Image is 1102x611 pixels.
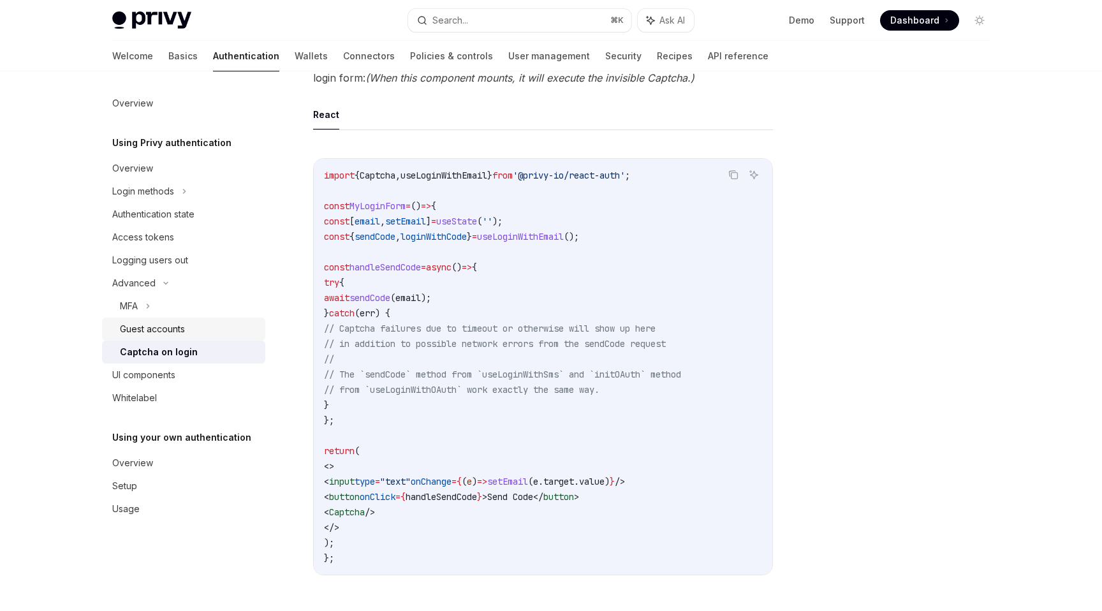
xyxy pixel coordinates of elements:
[324,353,334,365] span: //
[324,552,334,564] span: };
[324,292,349,304] span: await
[538,476,543,487] span: .
[112,11,191,29] img: light logo
[339,277,344,288] span: {
[324,200,349,212] span: const
[487,170,492,181] span: }
[462,476,467,487] span: (
[102,341,265,364] a: Captcha on login
[102,226,265,249] a: Access tokens
[472,261,477,273] span: {
[375,476,380,487] span: =
[112,501,140,517] div: Usage
[213,41,279,71] a: Authentication
[324,445,355,457] span: return
[112,390,157,406] div: Whitelabel
[426,216,431,227] span: ]
[462,261,472,273] span: =>
[102,318,265,341] a: Guest accounts
[324,307,329,319] span: }
[365,71,694,84] em: (When this component mounts, it will execute the invisible Captcha.)
[329,307,355,319] span: catch
[343,41,395,71] a: Connectors
[406,491,477,503] span: handleSendCode
[365,506,375,518] span: />
[410,41,493,71] a: Policies & controls
[324,537,334,548] span: );
[472,231,477,242] span: =
[349,216,355,227] span: [
[574,476,579,487] span: .
[969,10,990,31] button: Toggle dark mode
[380,476,411,487] span: "text"
[112,230,174,245] div: Access tokens
[472,476,477,487] span: )
[421,261,426,273] span: =
[112,430,251,445] h5: Using your own authentication
[324,522,339,533] span: </>
[543,491,574,503] span: button
[385,216,426,227] span: setEmail
[408,9,631,32] button: Search...⌘K
[355,231,395,242] span: sendCode
[324,369,681,380] span: // The `sendCode` method from `useLoginWithSms` and `initOAuth` method
[605,41,642,71] a: Security
[102,386,265,409] a: Whitelabel
[564,231,579,242] span: ();
[324,460,334,472] span: <>
[421,292,431,304] span: );
[431,200,436,212] span: {
[482,491,487,503] span: >
[395,231,400,242] span: ,
[508,41,590,71] a: User management
[492,216,503,227] span: );
[431,216,436,227] span: =
[329,506,365,518] span: Captcha
[112,478,137,494] div: Setup
[487,491,533,503] span: Send Code
[168,41,198,71] a: Basics
[112,253,188,268] div: Logging users out
[295,41,328,71] a: Wallets
[657,41,693,71] a: Recipes
[349,200,406,212] span: MyLoginForm
[605,476,610,487] span: )
[574,491,579,503] span: >
[313,99,339,129] button: React
[112,135,231,151] h5: Using Privy authentication
[708,41,768,71] a: API reference
[400,491,406,503] span: {
[457,476,462,487] span: {
[890,14,939,27] span: Dashboard
[324,384,599,395] span: // from `useLoginWithOAuth` work exactly the same way.
[324,415,334,426] span: };
[375,307,390,319] span: ) {
[452,476,457,487] span: =
[120,321,185,337] div: Guest accounts
[615,476,625,487] span: />
[355,170,360,181] span: {
[426,261,452,273] span: async
[324,231,349,242] span: const
[477,491,482,503] span: }
[112,455,153,471] div: Overview
[467,231,472,242] span: }
[830,14,865,27] a: Support
[406,200,411,212] span: =
[112,184,174,199] div: Login methods
[102,203,265,226] a: Authentication state
[355,445,360,457] span: (
[487,476,528,487] span: setEmail
[610,15,624,26] span: ⌘ K
[400,231,467,242] span: loginWithCode
[120,344,198,360] div: Captcha on login
[421,200,431,212] span: =>
[659,14,685,27] span: Ask AI
[355,307,360,319] span: (
[324,261,349,273] span: const
[533,491,543,503] span: </
[579,476,605,487] span: value
[329,491,360,503] span: button
[400,170,487,181] span: useLoginWithEmail
[411,476,452,487] span: onChange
